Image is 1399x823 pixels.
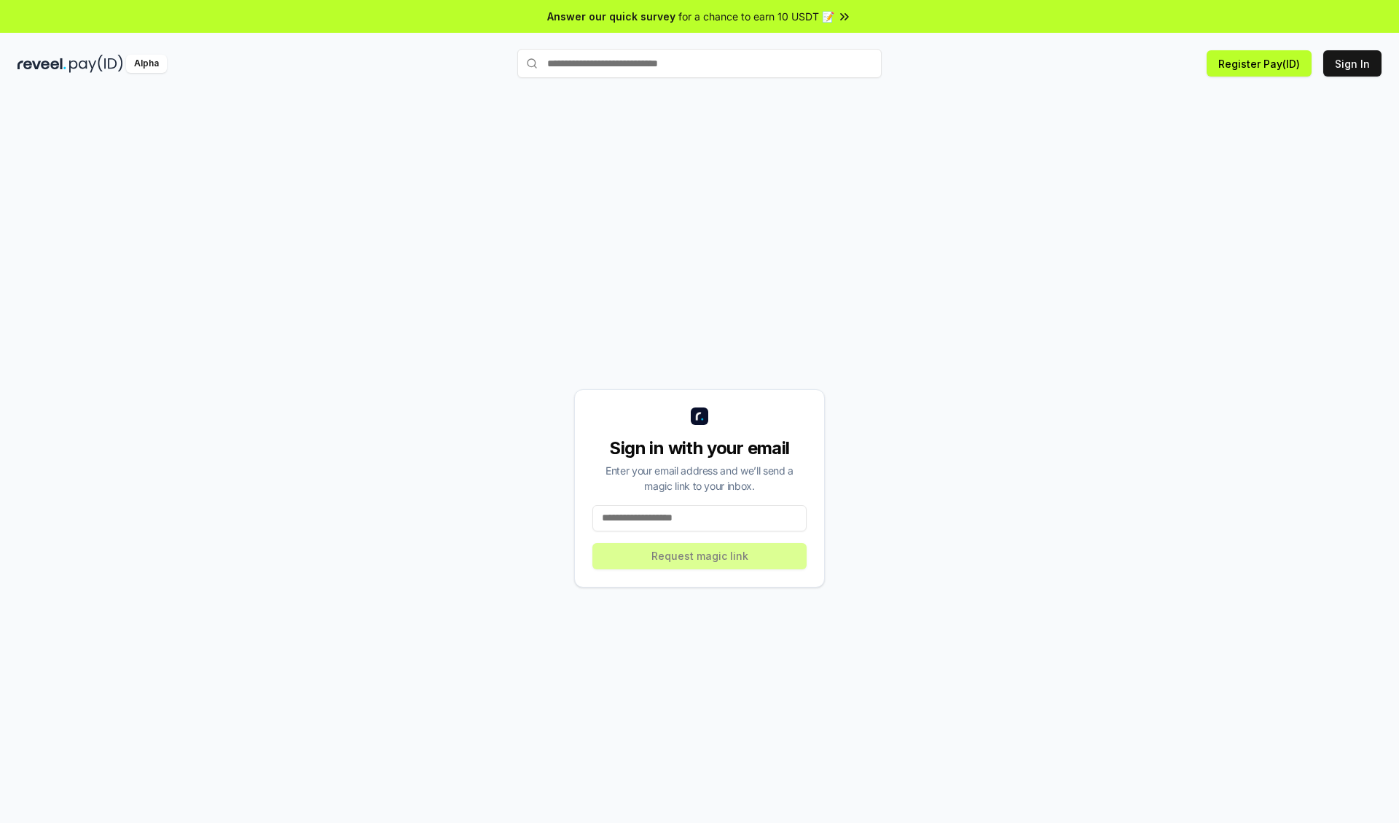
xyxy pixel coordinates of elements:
img: reveel_dark [17,55,66,73]
img: logo_small [691,407,708,425]
span: Answer our quick survey [547,9,675,24]
span: for a chance to earn 10 USDT 📝 [678,9,834,24]
div: Sign in with your email [592,437,807,460]
div: Enter your email address and we’ll send a magic link to your inbox. [592,463,807,494]
img: pay_id [69,55,123,73]
button: Sign In [1323,50,1382,77]
button: Register Pay(ID) [1207,50,1312,77]
div: Alpha [126,55,167,73]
